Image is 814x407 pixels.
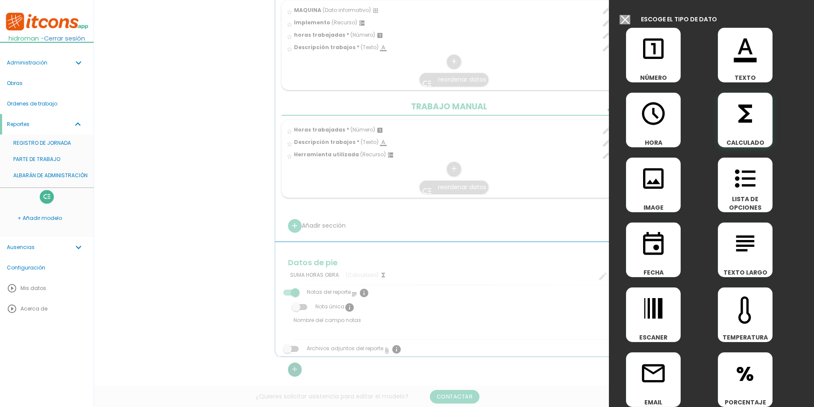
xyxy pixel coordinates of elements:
[626,73,680,82] span: NÚMERO
[640,35,667,62] i: looks_one
[718,353,772,389] span: %
[640,165,667,192] i: image
[718,73,772,82] span: TEXTO
[626,268,680,277] span: FECHA
[718,138,772,147] span: CALCULADO
[641,16,717,23] h2: ESCOGE EL TIPO DE DATO
[626,333,680,342] span: ESCANER
[640,230,667,257] i: event
[626,398,680,407] span: EMAIL
[718,195,772,212] span: LISTA DE OPCIONES
[640,100,667,127] i: access_time
[626,203,680,212] span: IMAGE
[718,398,772,407] span: PORCENTAJE
[640,295,667,322] i: line_weight
[640,360,667,387] i: email
[732,100,759,127] i: functions
[626,138,680,147] span: HORA
[718,333,772,342] span: TEMPERATURA
[732,165,759,192] i: format_list_bulleted
[718,268,772,277] span: TEXTO LARGO
[732,35,759,62] i: format_color_text
[732,230,759,257] i: subject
